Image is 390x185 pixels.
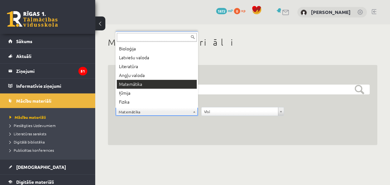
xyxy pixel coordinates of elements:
div: Latviešu valoda [117,53,197,62]
div: Ķīmija [117,89,197,98]
div: Angļu valoda [117,71,197,80]
div: Literatūra [117,62,197,71]
div: Matemātika [117,80,197,89]
div: Fizika [117,98,197,106]
div: Bioloģija [117,44,197,53]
